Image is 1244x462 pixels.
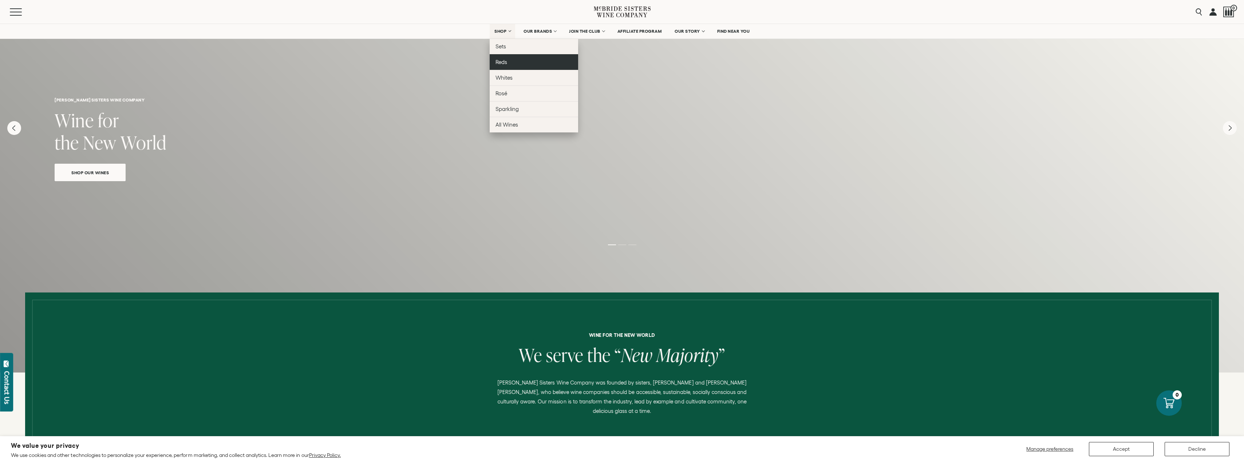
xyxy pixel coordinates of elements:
[11,443,341,449] h2: We value your privacy
[613,24,667,39] a: AFFILIATE PROGRAM
[121,130,166,155] span: World
[495,90,507,96] span: Rosé
[83,130,116,155] span: New
[670,24,709,39] a: OUR STORY
[1223,121,1237,135] button: Next
[1022,442,1078,456] button: Manage preferences
[564,24,609,39] a: JOIN THE CLUB
[524,29,552,34] span: OUR BRANDS
[10,8,36,16] button: Mobile Menu Trigger
[617,29,662,34] span: AFFILIATE PROGRAM
[1026,446,1073,452] span: Manage preferences
[55,164,126,181] a: Shop Our Wines
[11,452,341,458] p: We use cookies and other technologies to personalize your experience, perform marketing, and coll...
[55,108,94,133] span: Wine
[656,342,719,367] span: Majority
[719,342,725,367] span: ”
[490,101,578,117] a: Sparkling
[59,168,122,177] span: Shop Our Wines
[1231,5,1237,11] span: 0
[717,29,750,34] span: FIND NEAR YOU
[490,70,578,85] a: Whites
[3,371,11,404] div: Contact Us
[519,24,561,39] a: OUR BRANDS
[490,117,578,132] a: All Wines
[348,332,896,338] h6: Wine for the new world
[519,342,542,367] span: We
[712,24,755,39] a: FIND NEAR YOU
[490,54,578,70] a: Reds
[675,29,700,34] span: OUR STORY
[495,106,519,112] span: Sparkling
[98,108,119,133] span: for
[1173,390,1182,399] div: 0
[495,59,507,65] span: Reds
[7,121,21,135] button: Previous
[546,342,584,367] span: serve
[490,24,515,39] a: SHOP
[55,97,1189,102] h6: [PERSON_NAME] sisters wine company
[494,29,507,34] span: SHOP
[490,85,578,101] a: Rosé
[495,75,513,81] span: Whites
[309,452,341,458] a: Privacy Policy.
[621,342,652,367] span: New
[1089,442,1154,456] button: Accept
[1165,442,1229,456] button: Decline
[55,130,79,155] span: the
[495,122,518,128] span: All Wines
[569,29,600,34] span: JOIN THE CLUB
[491,378,753,416] p: [PERSON_NAME] Sisters Wine Company was founded by sisters, [PERSON_NAME] and [PERSON_NAME] [PERSO...
[490,39,578,54] a: Sets
[615,342,621,367] span: “
[495,43,506,49] span: Sets
[587,342,611,367] span: the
